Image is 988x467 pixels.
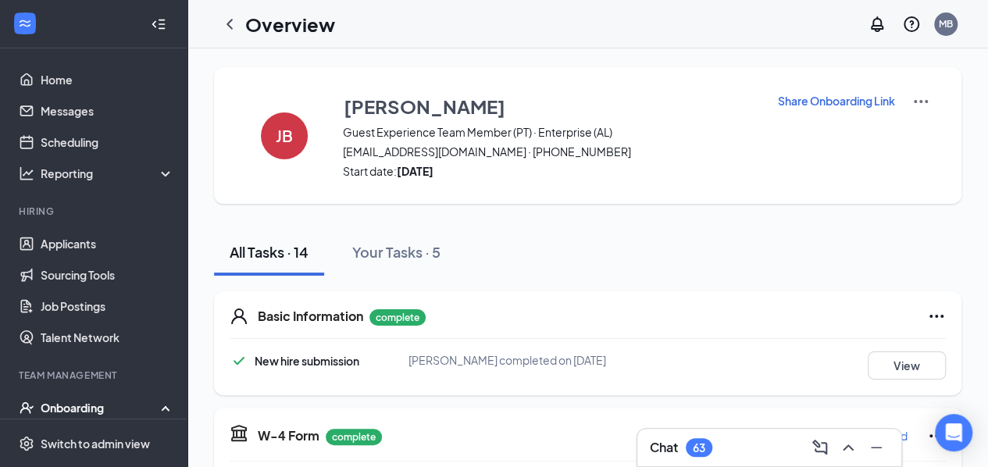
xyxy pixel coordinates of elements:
[255,354,359,368] span: New hire submission
[650,439,678,456] h3: Chat
[220,15,239,34] svg: ChevronLeft
[343,144,758,159] span: [EMAIL_ADDRESS][DOMAIN_NAME] · [PHONE_NUMBER]
[230,307,248,326] svg: User
[41,95,174,127] a: Messages
[811,438,829,457] svg: ComposeMessage
[230,423,248,442] svg: TaxGovernmentIcon
[867,438,886,457] svg: Minimize
[352,242,440,262] div: Your Tasks · 5
[864,435,889,460] button: Minimize
[151,16,166,32] svg: Collapse
[258,308,363,325] h5: Basic Information
[778,93,895,109] p: Share Onboarding Link
[836,435,861,460] button: ChevronUp
[839,438,858,457] svg: ChevronUp
[230,351,248,370] svg: Checkmark
[245,11,335,37] h1: Overview
[808,435,833,460] button: ComposeMessage
[927,426,946,445] svg: Ellipses
[19,205,171,218] div: Hiring
[230,242,309,262] div: All Tasks · 14
[693,441,705,455] div: 63
[902,15,921,34] svg: QuestionInfo
[41,400,161,415] div: Onboarding
[343,124,758,140] span: Guest Experience Team Member (PT) · Enterprise (AL)
[777,92,896,109] button: Share Onboarding Link
[939,17,953,30] div: MB
[326,429,382,445] p: complete
[41,64,174,95] a: Home
[19,166,34,181] svg: Analysis
[276,130,293,141] h4: JB
[41,259,174,291] a: Sourcing Tools
[868,351,946,380] button: View
[41,228,174,259] a: Applicants
[19,400,34,415] svg: UserCheck
[41,166,175,181] div: Reporting
[911,92,930,111] img: More Actions
[245,92,323,179] button: JB
[344,93,505,119] h3: [PERSON_NAME]
[258,427,319,444] h5: W-4 Form
[41,127,174,158] a: Scheduling
[41,291,174,322] a: Job Postings
[854,423,908,448] button: Download
[369,309,426,326] p: complete
[927,307,946,326] svg: Ellipses
[19,436,34,451] svg: Settings
[343,163,758,179] span: Start date:
[408,353,606,367] span: [PERSON_NAME] completed on [DATE]
[397,164,433,178] strong: [DATE]
[41,436,150,451] div: Switch to admin view
[935,414,972,451] div: Open Intercom Messenger
[17,16,33,31] svg: WorkstreamLogo
[41,322,174,353] a: Talent Network
[19,369,171,382] div: Team Management
[343,92,758,120] button: [PERSON_NAME]
[868,15,886,34] svg: Notifications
